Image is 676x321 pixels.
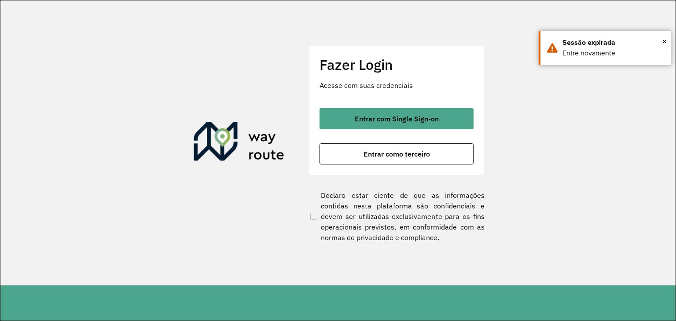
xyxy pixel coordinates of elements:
h2: Fazer Login [320,56,474,73]
button: button [320,108,474,129]
span: Entrar como terceiro [364,150,430,157]
div: Sessão expirada [562,37,664,48]
img: Roteirizador AmbevTech [194,122,284,164]
button: Close [662,35,667,48]
span: × [662,35,667,48]
div: Entre novamente [562,48,664,58]
p: Acesse com suas credenciais [320,80,474,91]
button: button [320,143,474,164]
span: Entrar com Single Sign-on [355,115,439,122]
label: Declaro estar ciente de que as informações contidas nesta plataforma são confidenciais e devem se... [309,190,485,243]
